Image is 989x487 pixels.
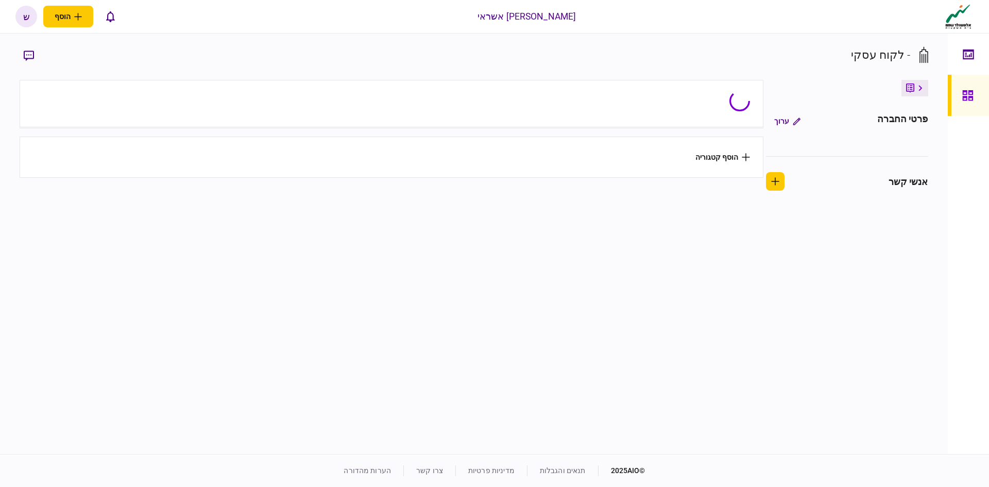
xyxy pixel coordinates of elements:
button: ש [15,6,37,27]
div: - לקוח עסקי [851,46,910,63]
a: הערות מהדורה [344,466,391,475]
img: client company logo [943,4,974,29]
a: תנאים והגבלות [540,466,586,475]
div: © 2025 AIO [598,465,645,476]
div: [PERSON_NAME] אשראי [478,10,576,23]
button: פתח תפריט להוספת לקוח [43,6,93,27]
a: מדיניות פרטיות [468,466,515,475]
button: ערוך [766,112,809,130]
a: צרו קשר [416,466,443,475]
div: אנשי קשר [889,175,928,189]
button: פתח רשימת התראות [99,6,121,27]
button: הוסף קטגוריה [695,153,750,161]
div: פרטי החברה [877,112,928,130]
